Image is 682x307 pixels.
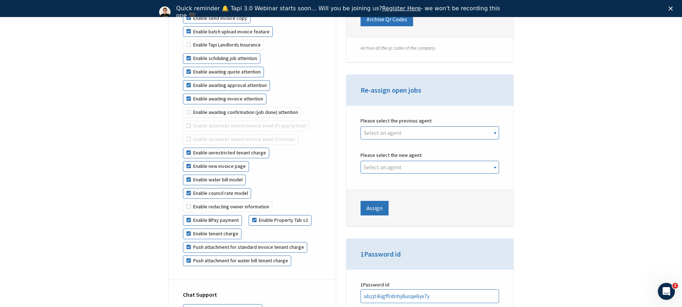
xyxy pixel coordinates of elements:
label: Enable tenant charge [183,229,242,239]
label: Enable Tapi Landlords Insurance [183,40,264,50]
label: Enable send invoice copy [183,13,250,23]
label: Enable BPay payment [183,215,242,226]
input: 1Password id: [361,289,499,303]
label: Enable new invoice page [183,161,249,172]
label: Enable batch upload invoice feature [183,26,273,37]
span: Select an agent [364,129,402,136]
label: Enable awaiting approval attention [183,80,270,91]
h3: Re-assign open jobs [361,85,499,95]
label: Enable automatic tenant invoice email (PropertyTree) [183,121,309,131]
div: Close [669,6,676,11]
label: Enable awaiting quote attention [183,67,264,77]
strong: Chat Support [183,291,217,298]
span: 2 [672,283,678,289]
label: Enable automatic tenant invoice email (Console) [183,134,298,145]
label: Enable water bill model [183,175,246,185]
label: Enable awaiting invoice attention [183,94,266,104]
label: 1Password id: [361,280,499,303]
iframe: Intercom live chat [658,283,675,300]
button: Archive Qr Codes [361,12,413,26]
label: Enable awaiting confirmation (job done) attention [183,107,301,118]
label: Enable Property Tab v2 [249,215,311,226]
label: Enable redacting owner information [183,202,272,212]
label: Enable council rate model [183,188,251,199]
button: Assign [361,201,389,215]
label: Please select the previous agent: [361,116,499,125]
label: Please select the new agent: [361,151,499,160]
span: Select an agent [364,164,402,171]
label: Push attachment for standard invoice tenant charge [183,242,307,253]
p: Archive all the qr codes of the company. [361,45,499,51]
label: Enable unrestricted tenant charge [183,148,269,158]
h3: 1Password id [361,249,499,259]
label: Enable schduling job attention [183,53,260,64]
a: Register Here [382,5,421,12]
div: Quick reminder 🔔 Tapi 3.0 Webinar starts soon... Will you be joining us? - we won't be recording ... [176,5,511,19]
img: Profile image for Anna [159,6,170,18]
label: Push attachment for water bill tenant charge [183,256,291,266]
